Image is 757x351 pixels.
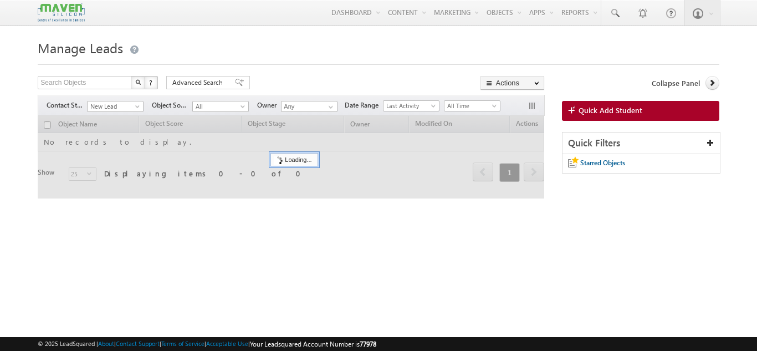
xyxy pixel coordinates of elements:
[323,101,336,113] a: Show All Items
[383,100,439,111] a: Last Activity
[345,100,383,110] span: Date Range
[580,159,625,167] span: Starred Objects
[250,340,376,348] span: Your Leadsquared Account Number is
[116,340,160,347] a: Contact Support
[161,340,204,347] a: Terms of Service
[47,100,87,110] span: Contact Stage
[444,100,500,111] a: All Time
[652,78,700,88] span: Collapse Panel
[444,101,497,111] span: All Time
[38,39,123,57] span: Manage Leads
[192,101,249,112] a: All
[360,340,376,348] span: 77978
[383,101,436,111] span: Last Activity
[38,3,84,22] img: Custom Logo
[98,340,114,347] a: About
[562,101,719,121] a: Quick Add Student
[257,100,281,110] span: Owner
[579,105,642,115] span: Quick Add Student
[270,153,318,166] div: Loading...
[87,101,144,112] a: New Lead
[281,101,337,112] input: Type to Search
[172,78,226,88] span: Advanced Search
[135,79,141,85] img: Search
[149,78,154,87] span: ?
[480,76,544,90] button: Actions
[193,101,245,111] span: All
[206,340,248,347] a: Acceptable Use
[88,101,140,111] span: New Lead
[152,100,192,110] span: Object Source
[562,133,720,154] div: Quick Filters
[38,339,376,349] span: © 2025 LeadSquared | | | | |
[145,76,158,89] button: ?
